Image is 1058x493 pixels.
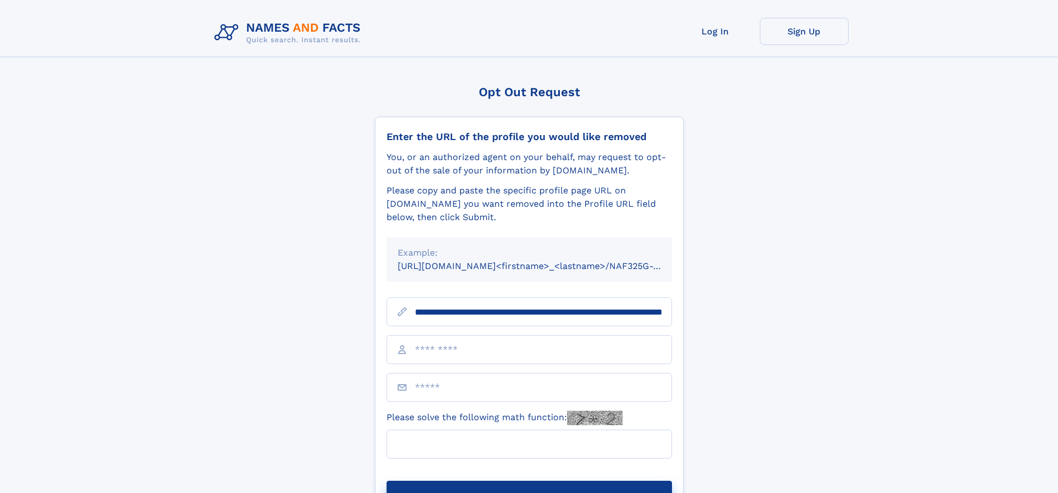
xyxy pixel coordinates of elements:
[398,261,693,271] small: [URL][DOMAIN_NAME]<firstname>_<lastname>/NAF325G-xxxxxxxx
[387,151,672,177] div: You, or an authorized agent on your behalf, may request to opt-out of the sale of your informatio...
[671,18,760,45] a: Log In
[387,411,623,425] label: Please solve the following math function:
[210,18,370,48] img: Logo Names and Facts
[398,246,661,260] div: Example:
[760,18,849,45] a: Sign Up
[387,184,672,224] div: Please copy and paste the specific profile page URL on [DOMAIN_NAME] you want removed into the Pr...
[387,131,672,143] div: Enter the URL of the profile you would like removed
[375,85,684,99] div: Opt Out Request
